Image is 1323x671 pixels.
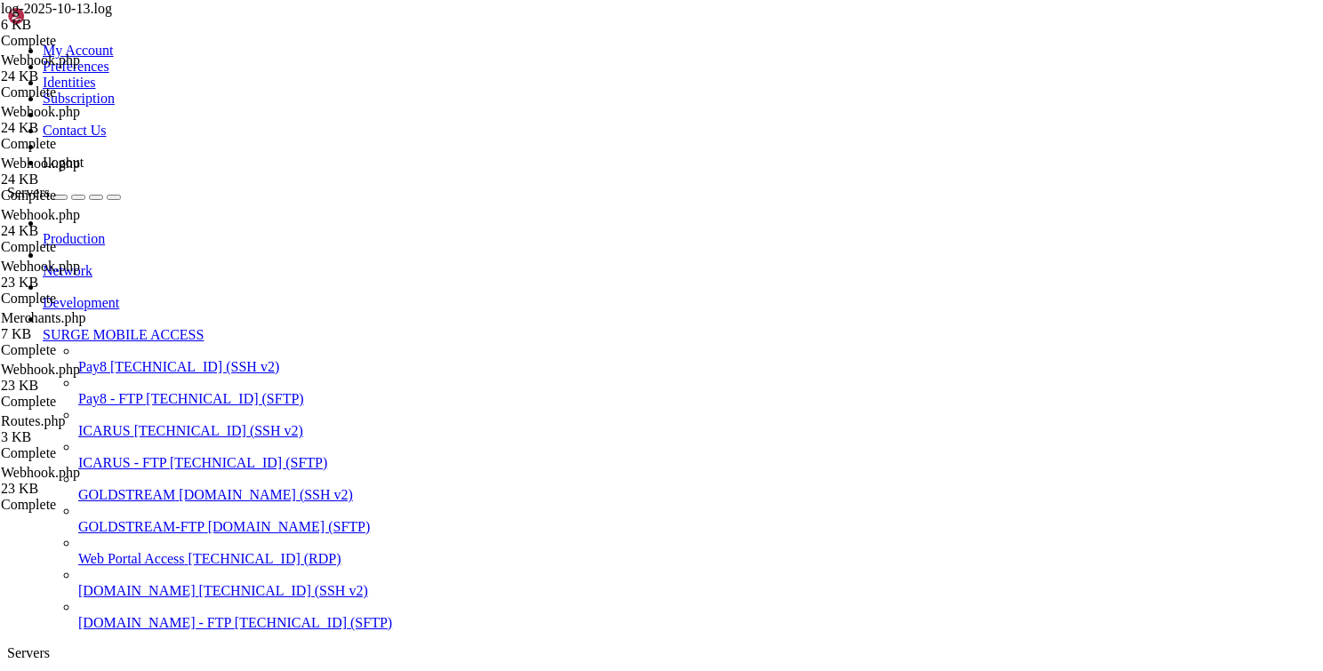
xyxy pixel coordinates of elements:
[1,136,179,152] div: Complete
[1,104,179,136] span: Webhook.php
[1,52,179,84] span: Webhook.php
[1,52,80,68] span: Webhook.php
[1,465,179,497] span: Webhook.php
[1,413,179,445] span: Routes.php
[7,7,1091,22] x-row: root@YTA11519458:~# systemctl restart nginx
[1,68,179,84] div: 24 KB
[1,378,179,394] div: 23 KB
[1,310,179,342] span: Merchants.php
[1,207,179,239] span: Webhook.php
[7,22,1091,37] x-row: root@YTA11519458:~#
[1,239,179,255] div: Complete
[1,172,179,188] div: 24 KB
[1,223,179,239] div: 24 KB
[1,394,179,410] div: Complete
[1,465,80,480] span: Webhook.php
[1,497,179,513] div: Complete
[1,291,179,307] div: Complete
[1,1,179,33] span: log-2025-10-13.log
[1,33,179,49] div: Complete
[157,22,164,37] div: (20, 1)
[1,481,179,497] div: 23 KB
[1,156,179,188] span: Webhook.php
[1,120,179,136] div: 24 KB
[1,342,179,358] div: Complete
[1,429,179,445] div: 3 KB
[1,104,80,119] span: Webhook.php
[1,310,86,325] span: Merchants.php
[1,275,179,291] div: 23 KB
[1,84,179,100] div: Complete
[1,445,179,461] div: Complete
[1,156,80,171] span: Webhook.php
[1,207,80,222] span: Webhook.php
[1,362,80,377] span: Webhook.php
[1,259,179,291] span: Webhook.php
[1,259,80,274] span: Webhook.php
[1,326,179,342] div: 7 KB
[1,188,179,204] div: Complete
[1,413,65,428] span: Routes.php
[1,17,179,33] div: 6 KB
[1,1,112,16] span: log-2025-10-13.log
[1,362,179,394] span: Webhook.php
